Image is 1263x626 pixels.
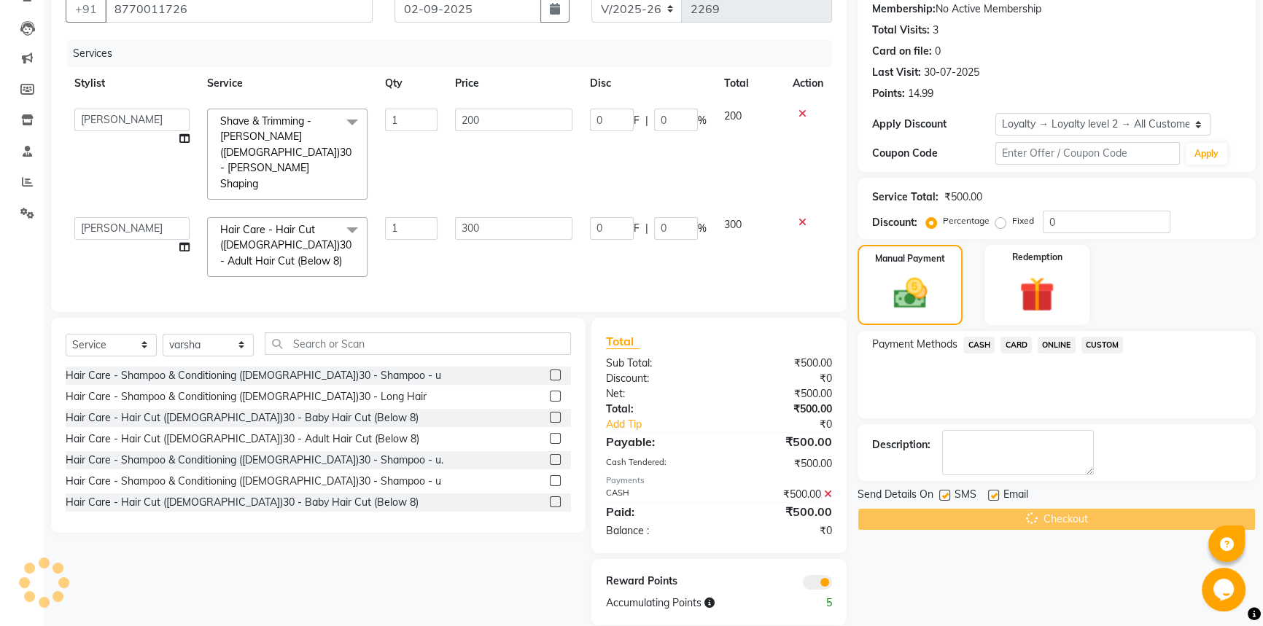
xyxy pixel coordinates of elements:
label: Redemption [1012,251,1062,264]
div: Payments [606,474,833,487]
div: Description: [872,437,930,453]
div: Hair Care - Shampoo & Conditioning ([DEMOGRAPHIC_DATA])30 - Shampoo - u [66,474,441,489]
th: Total [715,67,784,100]
th: Price [446,67,581,100]
span: Send Details On [858,487,933,505]
th: Action [784,67,832,100]
div: Hair Care - Shampoo & Conditioning ([DEMOGRAPHIC_DATA])30 - Long Hair [66,389,427,404]
span: Payment Methods [872,337,957,352]
div: Last Visit: [872,65,921,80]
div: ₹500.00 [719,433,843,450]
span: Shave & Trimming - [PERSON_NAME] ([DEMOGRAPHIC_DATA])30 - [PERSON_NAME] Shaping [220,114,351,190]
th: Qty [376,67,446,100]
span: Email [1003,487,1028,505]
div: Apply Discount [872,117,995,132]
div: 5 [781,595,843,611]
input: Search or Scan [265,332,571,355]
img: _gift.svg [1009,273,1065,316]
div: Hair Care - Hair Cut ([DEMOGRAPHIC_DATA])30 - Baby Hair Cut (Below 8) [66,410,419,426]
div: Card on file: [872,44,932,59]
span: % [698,221,707,236]
button: Apply [1186,143,1227,165]
div: ₹500.00 [719,386,843,402]
div: Points: [872,86,905,101]
div: Service Total: [872,189,938,205]
div: Net: [595,386,719,402]
label: Fixed [1012,214,1034,227]
div: ₹500.00 [719,487,843,502]
div: CASH [595,487,719,502]
span: | [645,113,648,128]
iframe: chat widget [1202,568,1248,611]
label: Percentage [943,214,990,227]
div: Membership: [872,1,936,17]
span: Hair Care - Hair Cut ([DEMOGRAPHIC_DATA])30 - Adult Hair Cut (Below 8) [220,223,351,267]
input: Enter Offer / Coupon Code [995,142,1180,165]
div: Hair Care - Hair Cut ([DEMOGRAPHIC_DATA])30 - Adult Hair Cut (Below 8) [66,431,419,447]
div: Coupon Code [872,146,995,161]
span: F [634,221,640,236]
div: Paid: [595,503,719,520]
div: ₹500.00 [719,503,843,520]
div: Sub Total: [595,356,719,371]
span: SMS [955,487,976,505]
div: Hair Care - Shampoo & Conditioning ([DEMOGRAPHIC_DATA])30 - Shampoo - u. [66,453,443,468]
th: Stylist [66,67,198,100]
div: Hair Care - Shampoo & Conditioning ([DEMOGRAPHIC_DATA])30 - Shampoo - u [66,368,441,383]
div: ₹500.00 [944,189,982,205]
div: Cash Tendered: [595,456,719,472]
a: x [258,177,265,190]
span: 300 [724,218,742,231]
label: Manual Payment [875,252,945,265]
span: ONLINE [1038,337,1076,353]
div: ₹0 [739,417,843,432]
span: | [645,221,648,236]
div: Discount: [595,371,719,386]
div: Accumulating Points [595,595,782,611]
div: Services [67,40,843,67]
div: Reward Points [595,574,719,590]
span: CARD [1000,337,1032,353]
span: CUSTOM [1081,337,1124,353]
span: Total [606,334,640,349]
th: Disc [581,67,715,100]
span: 200 [724,109,742,122]
a: x [342,254,349,267]
div: Balance : [595,523,719,539]
img: _cash.svg [883,274,938,313]
div: 3 [933,23,938,38]
div: 14.99 [908,86,933,101]
span: % [698,113,707,128]
div: No Active Membership [872,1,1241,17]
div: Discount: [872,215,917,230]
div: 0 [935,44,941,59]
div: Payable: [595,433,719,450]
div: ₹0 [719,371,843,386]
div: ₹0 [719,523,843,539]
div: Total: [595,402,719,417]
div: 30-07-2025 [924,65,979,80]
span: F [634,113,640,128]
div: Total Visits: [872,23,930,38]
div: ₹500.00 [719,402,843,417]
span: CASH [963,337,995,353]
a: Add Tip [595,417,740,432]
th: Service [198,67,376,100]
div: ₹500.00 [719,356,843,371]
div: ₹500.00 [719,456,843,472]
div: Hair Care - Hair Cut ([DEMOGRAPHIC_DATA])30 - Baby Hair Cut (Below 8) [66,495,419,510]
